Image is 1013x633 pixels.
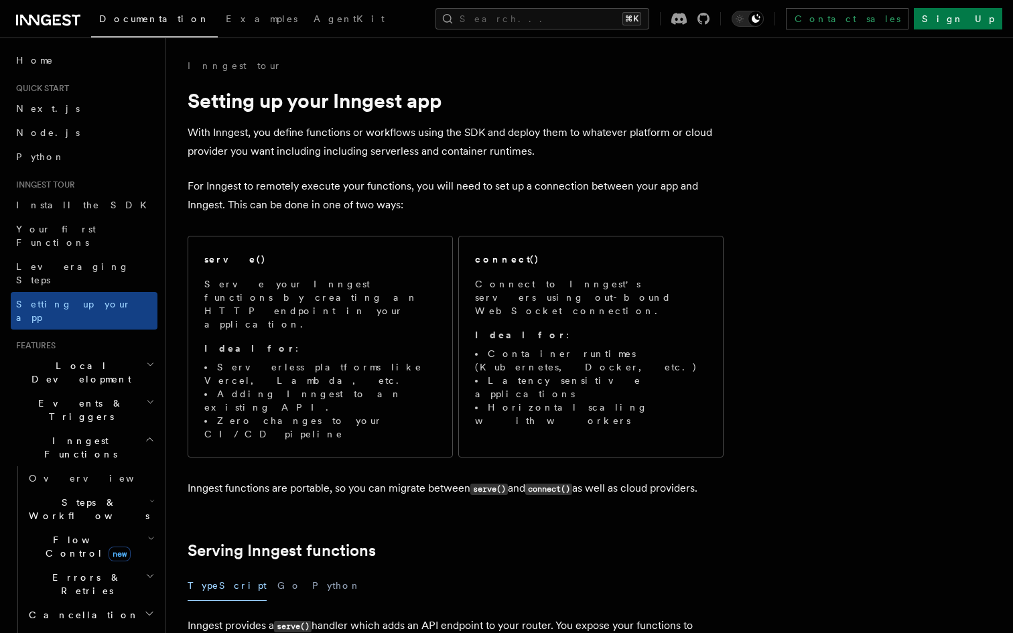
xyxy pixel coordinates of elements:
button: Flow Controlnew [23,528,157,565]
h2: serve() [204,253,266,266]
span: Features [11,340,56,351]
button: Search...⌘K [435,8,649,29]
span: Flow Control [23,533,147,560]
a: Home [11,48,157,72]
button: Events & Triggers [11,391,157,429]
button: Steps & Workflows [23,490,157,528]
p: Inngest functions are portable, so you can migrate between and as well as cloud providers. [188,479,724,498]
code: connect() [525,484,572,495]
a: Sign Up [914,8,1002,29]
a: Leveraging Steps [11,255,157,292]
button: Cancellation [23,603,157,627]
button: Local Development [11,354,157,391]
a: Documentation [91,4,218,38]
span: Errors & Retries [23,571,145,597]
li: Serverless platforms like Vercel, Lambda, etc. [204,360,436,387]
span: Overview [29,473,167,484]
li: Zero changes to your CI/CD pipeline [204,414,436,441]
span: Events & Triggers [11,397,146,423]
button: Errors & Retries [23,565,157,603]
span: Your first Functions [16,224,96,248]
a: serve()Serve your Inngest functions by creating an HTTP endpoint in your application.Ideal for:Se... [188,236,453,458]
li: Horizontal scaling with workers [475,401,707,427]
button: TypeScript [188,571,267,601]
li: Adding Inngest to an existing API. [204,387,436,414]
a: Next.js [11,96,157,121]
button: Python [312,571,361,601]
span: Steps & Workflows [23,496,149,522]
button: Inngest Functions [11,429,157,466]
code: serve() [470,484,508,495]
p: For Inngest to remotely execute your functions, you will need to set up a connection between your... [188,177,724,214]
span: Python [16,151,65,162]
span: AgentKit [314,13,385,24]
kbd: ⌘K [622,12,641,25]
button: Toggle dark mode [732,11,764,27]
a: Python [11,145,157,169]
p: With Inngest, you define functions or workflows using the SDK and deploy them to whatever platfor... [188,123,724,161]
strong: Ideal for [475,330,566,340]
span: Cancellation [23,608,139,622]
span: Local Development [11,359,146,386]
strong: Ideal for [204,343,295,354]
span: Inngest Functions [11,434,145,461]
a: Install the SDK [11,193,157,217]
span: Node.js [16,127,80,138]
p: Connect to Inngest's servers using out-bound WebSocket connection. [475,277,707,318]
a: Inngest tour [188,59,281,72]
a: Contact sales [786,8,908,29]
a: Node.js [11,121,157,145]
li: Container runtimes (Kubernetes, Docker, etc.) [475,347,707,374]
span: Install the SDK [16,200,155,210]
a: Setting up your app [11,292,157,330]
h2: connect() [475,253,539,266]
a: AgentKit [306,4,393,36]
span: new [109,547,131,561]
h1: Setting up your Inngest app [188,88,724,113]
p: : [475,328,707,342]
a: Serving Inngest functions [188,541,376,560]
span: Inngest tour [11,180,75,190]
li: Latency sensitive applications [475,374,707,401]
code: serve() [274,621,312,632]
span: Next.js [16,103,80,114]
span: Examples [226,13,297,24]
span: Quick start [11,83,69,94]
span: Home [16,54,54,67]
span: Leveraging Steps [16,261,129,285]
button: Go [277,571,301,601]
p: Serve your Inngest functions by creating an HTTP endpoint in your application. [204,277,436,331]
span: Documentation [99,13,210,24]
a: Examples [218,4,306,36]
p: : [204,342,436,355]
a: Overview [23,466,157,490]
a: connect()Connect to Inngest's servers using out-bound WebSocket connection.Ideal for:Container ru... [458,236,724,458]
span: Setting up your app [16,299,131,323]
a: Your first Functions [11,217,157,255]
